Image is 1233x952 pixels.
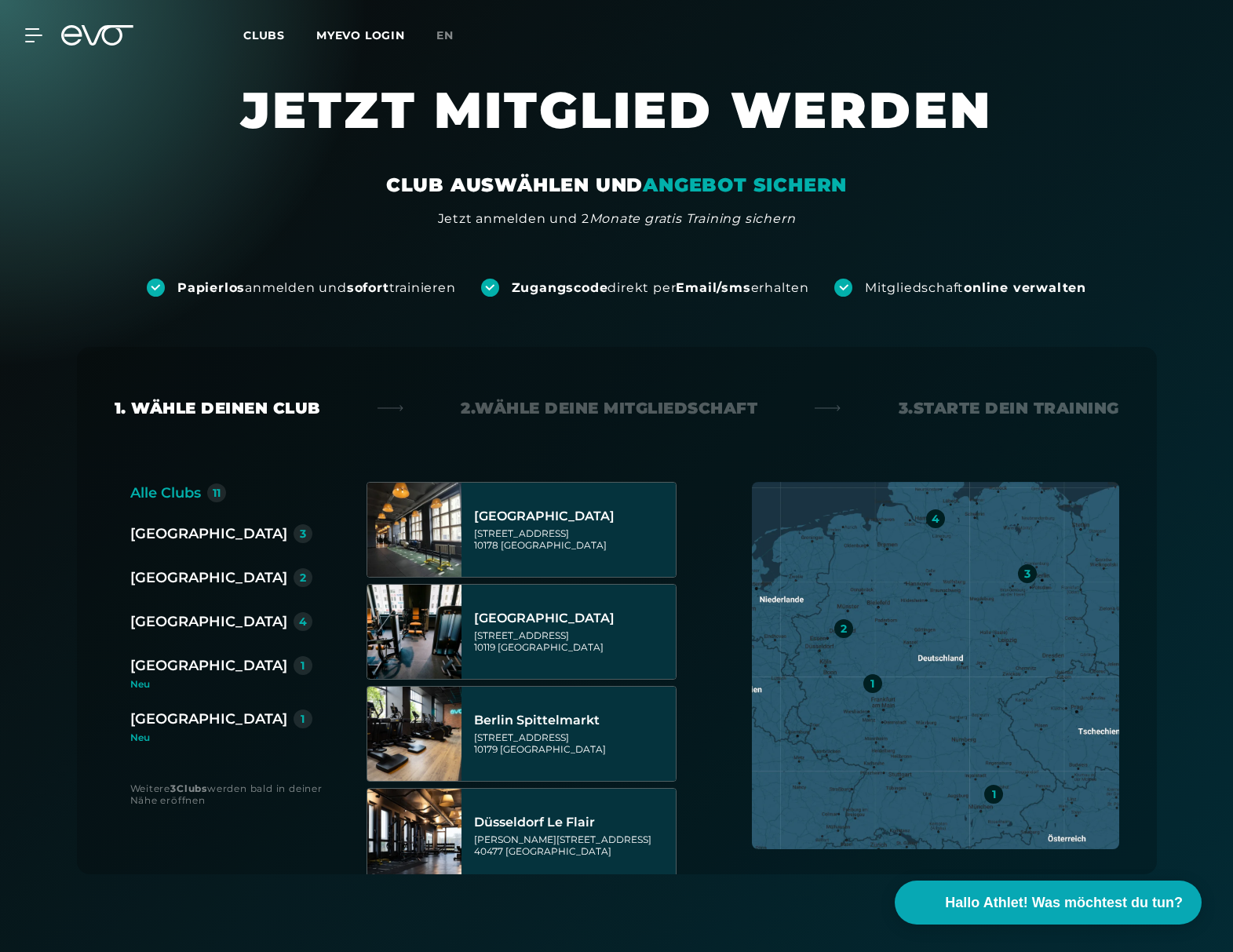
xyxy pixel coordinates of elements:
div: 11 [213,487,221,498]
div: 2. Wähle deine Mitgliedschaft [461,397,757,419]
strong: Clubs [177,782,207,794]
div: 3 [1024,568,1031,579]
button: Hallo Athlet! Was möchtest du tun? [895,881,1202,925]
a: MYEVO LOGIN [316,28,405,42]
div: Neu [130,733,312,742]
div: [GEOGRAPHIC_DATA] [130,567,287,589]
div: Neu [130,680,325,689]
div: [STREET_ADDRESS] 10178 [GEOGRAPHIC_DATA] [474,527,671,551]
img: Berlin Alexanderplatz [367,483,461,577]
div: Alle Clubs [130,482,201,504]
img: map [752,482,1119,849]
strong: 3 [170,782,177,794]
strong: Zugangscode [512,280,608,295]
div: [PERSON_NAME][STREET_ADDRESS] 40477 [GEOGRAPHIC_DATA] [474,833,671,857]
img: Berlin Spittelmarkt [367,687,461,781]
div: CLUB AUSWÄHLEN UND [386,173,847,198]
h1: JETZT MITGLIED WERDEN [146,78,1088,173]
div: direkt per erhalten [512,279,809,297]
a: Clubs [243,27,316,42]
div: [GEOGRAPHIC_DATA] [130,655,287,677]
div: [STREET_ADDRESS] 10179 [GEOGRAPHIC_DATA] [474,731,671,755]
div: Weitere werden bald in deiner Nähe eröffnen [130,782,335,806]
strong: sofort [347,280,389,295]
span: Clubs [243,28,285,42]
div: Jetzt anmelden und 2 [438,210,796,228]
div: 4 [299,616,307,627]
div: [STREET_ADDRESS] 10119 [GEOGRAPHIC_DATA] [474,629,671,653]
div: 3 [300,528,306,539]
div: 1 [301,713,305,724]
div: 4 [932,513,939,524]
div: Berlin Spittelmarkt [474,713,671,728]
img: Düsseldorf Le Flair [367,789,461,883]
div: 2 [841,623,847,634]
div: 1. Wähle deinen Club [115,397,320,419]
div: 2 [300,572,306,583]
em: Monate gratis Training sichern [589,211,796,226]
strong: Email/sms [676,280,750,295]
strong: online verwalten [964,280,1086,295]
div: anmelden und trainieren [177,279,456,297]
span: en [436,28,454,42]
div: [GEOGRAPHIC_DATA] [130,523,287,545]
div: [GEOGRAPHIC_DATA] [474,611,671,626]
a: en [436,27,472,45]
div: Mitgliedschaft [865,279,1086,297]
div: 1 [992,789,996,800]
img: Berlin Rosenthaler Platz [367,585,461,679]
span: Hallo Athlet! Was möchtest du tun? [945,892,1183,914]
div: 1 [870,678,874,689]
div: 3. Starte dein Training [899,397,1119,419]
div: [GEOGRAPHIC_DATA] [130,611,287,633]
div: 1 [301,660,305,671]
strong: Papierlos [177,280,245,295]
div: [GEOGRAPHIC_DATA] [130,708,287,730]
div: Düsseldorf Le Flair [474,815,671,830]
div: [GEOGRAPHIC_DATA] [474,509,671,524]
em: ANGEBOT SICHERN [643,173,847,196]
